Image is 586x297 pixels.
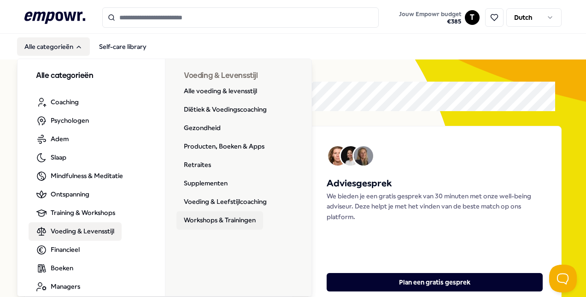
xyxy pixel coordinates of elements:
a: Boeken [29,259,81,278]
a: Training & Workshops [29,204,123,222]
a: Mindfulness & Meditatie [29,167,130,185]
button: Jouw Empowr budget€385 [397,9,463,27]
a: Ontspanning [29,185,97,204]
img: Avatar [341,146,360,166]
span: Voeding & Levensstijl [51,226,114,236]
span: Boeken [51,263,73,273]
a: Retraites [176,156,218,174]
span: Jouw Empowr budget [399,11,461,18]
h3: Voeding & Levensstijl [184,70,294,82]
span: Coaching [51,97,79,107]
span: Slaap [51,152,66,162]
a: Diëtiek & Voedingscoaching [176,101,274,119]
a: Financieel [29,241,87,259]
iframe: Help Scout Beacon - Open [549,265,577,292]
button: Plan een gratis gesprek [327,273,543,291]
a: Producten, Boeken & Apps [176,137,272,156]
span: Mindfulness & Meditatie [51,171,123,181]
button: Alle categorieën [17,37,90,56]
span: Managers [51,281,80,291]
span: Financieel [51,244,80,255]
a: Gezondheid [176,119,228,137]
span: Ontspanning [51,189,89,199]
a: Supplementen [176,174,235,193]
img: Avatar [328,146,347,166]
a: Slaap [29,148,74,167]
a: Coaching [29,93,86,112]
div: Alle categorieën [18,59,312,297]
nav: Main [17,37,154,56]
a: Voeding & Leefstijlcoaching [176,193,274,211]
a: Self-care library [92,37,154,56]
a: Adem [29,130,76,148]
button: T [465,10,480,25]
a: Psychologen [29,112,96,130]
span: Psychologen [51,115,89,125]
h5: Adviesgesprek [327,176,543,191]
span: Training & Workshops [51,208,115,218]
h3: Alle categorieën [36,70,146,82]
span: € 385 [399,18,461,25]
a: Jouw Empowr budget€385 [395,8,465,27]
p: We bieden je een gratis gesprek van 30 minuten met onze well-being adviseur. Deze helpt je met he... [327,191,543,222]
a: Managers [29,278,88,296]
img: Avatar [354,146,373,166]
span: Adem [51,134,69,144]
a: Alle voeding & levensstijl [176,82,264,101]
a: Voeding & Levensstijl [29,222,122,241]
input: Search for products, categories or subcategories [102,7,379,28]
a: Workshops & Trainingen [176,211,263,230]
